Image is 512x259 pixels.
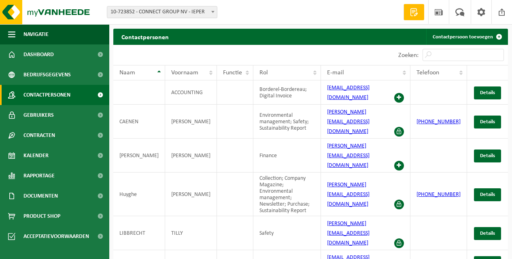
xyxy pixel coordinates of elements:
a: [PERSON_NAME][EMAIL_ADDRESS][DOMAIN_NAME] [327,143,370,168]
td: Collection; Company Magazine; Environmental management; Newsletter; Purchase; Sustainability Report [253,173,321,216]
a: Contactpersoon toevoegen [426,29,507,45]
a: [PERSON_NAME][EMAIL_ADDRESS][DOMAIN_NAME] [327,182,370,207]
a: Details [474,86,501,99]
span: Gebruikers [23,105,54,125]
span: Dashboard [23,44,54,65]
span: Product Shop [23,206,60,226]
span: Documenten [23,186,58,206]
h2: Contactpersonen [113,29,177,44]
td: CAENEN [113,105,165,139]
span: Details [480,119,495,124]
span: Naam [119,69,135,76]
span: Details [480,153,495,158]
td: Borderel-Bordereau; Digital Invoice [253,80,321,105]
span: Rapportage [23,166,55,186]
a: Details [474,227,501,240]
span: Details [480,192,495,197]
span: Bedrijfsgegevens [23,65,71,85]
span: 10-723852 - CONNECT GROUP NV - IEPER [107,6,217,18]
a: [PERSON_NAME][EMAIL_ADDRESS][DOMAIN_NAME] [327,109,370,135]
td: LIBBRECHT [113,216,165,250]
td: TILLY [165,216,217,250]
span: Details [480,231,495,236]
span: Voornaam [171,69,198,76]
span: Acceptatievoorwaarden [23,226,89,246]
span: Rol [259,69,268,76]
a: Details [474,150,501,162]
span: Contactpersonen [23,85,70,105]
a: [PHONE_NUMBER] [416,119,461,125]
a: Details [474,188,501,201]
td: [PERSON_NAME] [165,173,217,216]
td: Safety [253,216,321,250]
span: Navigatie [23,24,49,44]
span: Details [480,90,495,95]
td: [PERSON_NAME] [113,139,165,173]
td: [PERSON_NAME] [165,139,217,173]
span: Kalender [23,145,49,166]
span: E-mail [327,69,344,76]
span: Functie [223,69,242,76]
a: Details [474,116,501,128]
a: [EMAIL_ADDRESS][DOMAIN_NAME] [327,85,370,101]
span: Telefoon [416,69,439,76]
td: ACCOUNTING [165,80,217,105]
td: [PERSON_NAME] [165,105,217,139]
a: [PERSON_NAME][EMAIL_ADDRESS][DOMAIN_NAME] [327,221,370,246]
td: Finance [253,139,321,173]
label: Zoeken: [398,52,419,59]
td: Environmental management; Safety; Sustainability Report [253,105,321,139]
td: Huyghe [113,173,165,216]
a: [PHONE_NUMBER] [416,192,461,198]
span: Contracten [23,125,55,145]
